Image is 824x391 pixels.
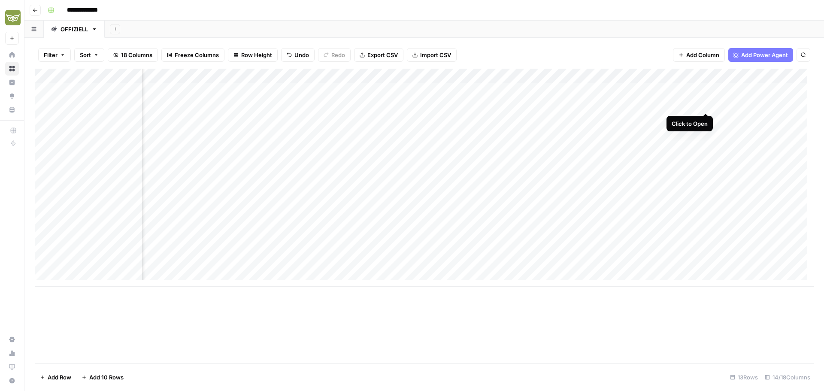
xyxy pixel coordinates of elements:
[331,51,345,59] span: Redo
[35,370,76,384] button: Add Row
[672,119,708,128] div: Click to Open
[5,76,19,89] a: Insights
[5,62,19,76] a: Browse
[38,48,71,62] button: Filter
[161,48,224,62] button: Freeze Columns
[5,333,19,346] a: Settings
[727,370,761,384] div: 13 Rows
[61,25,88,33] div: OFFIZIELL
[728,48,793,62] button: Add Power Agent
[761,370,814,384] div: 14/18 Columns
[5,374,19,388] button: Help + Support
[44,51,58,59] span: Filter
[367,51,398,59] span: Export CSV
[5,89,19,103] a: Opportunities
[89,373,124,382] span: Add 10 Rows
[420,51,451,59] span: Import CSV
[686,51,719,59] span: Add Column
[281,48,315,62] button: Undo
[5,103,19,117] a: Your Data
[121,51,152,59] span: 18 Columns
[74,48,104,62] button: Sort
[175,51,219,59] span: Freeze Columns
[673,48,725,62] button: Add Column
[241,51,272,59] span: Row Height
[44,21,105,38] a: OFFIZIELL
[407,48,457,62] button: Import CSV
[5,7,19,28] button: Workspace: Evergreen Media
[108,48,158,62] button: 18 Columns
[354,48,403,62] button: Export CSV
[5,10,21,25] img: Evergreen Media Logo
[741,51,788,59] span: Add Power Agent
[228,48,278,62] button: Row Height
[48,373,71,382] span: Add Row
[5,48,19,62] a: Home
[76,370,129,384] button: Add 10 Rows
[80,51,91,59] span: Sort
[5,346,19,360] a: Usage
[5,360,19,374] a: Learning Hub
[318,48,351,62] button: Redo
[294,51,309,59] span: Undo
